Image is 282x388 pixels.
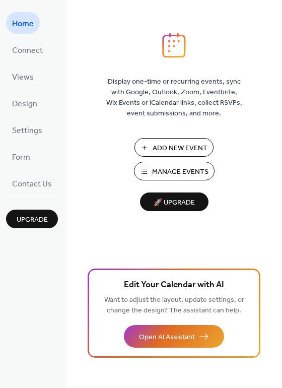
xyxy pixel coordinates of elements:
[12,123,42,139] span: Settings
[6,146,36,167] a: Form
[134,162,215,180] button: Manage Events
[6,210,58,228] button: Upgrade
[17,215,48,225] span: Upgrade
[106,77,242,119] span: Display one-time or recurring events, sync with Google, Outlook, Zoom, Eventbrite, Wix Events or ...
[12,176,52,192] span: Contact Us
[12,96,37,112] span: Design
[12,150,30,165] span: Form
[152,167,208,177] span: Manage Events
[6,92,43,114] a: Design
[140,192,208,211] button: 🚀 Upgrade
[124,325,224,348] button: Open AI Assistant
[12,43,43,58] span: Connect
[153,143,207,154] span: Add New Event
[134,138,214,157] button: Add New Event
[6,172,58,194] a: Contact Us
[6,12,40,34] a: Home
[146,196,202,210] span: 🚀 Upgrade
[162,33,185,58] img: logo_icon.svg
[6,39,49,60] a: Connect
[104,293,244,317] span: Want to adjust the layout, update settings, or change the design? The assistant can help.
[139,332,195,343] span: Open AI Assistant
[12,16,34,32] span: Home
[6,66,40,87] a: Views
[6,119,48,141] a: Settings
[124,278,224,292] span: Edit Your Calendar with AI
[12,70,34,85] span: Views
